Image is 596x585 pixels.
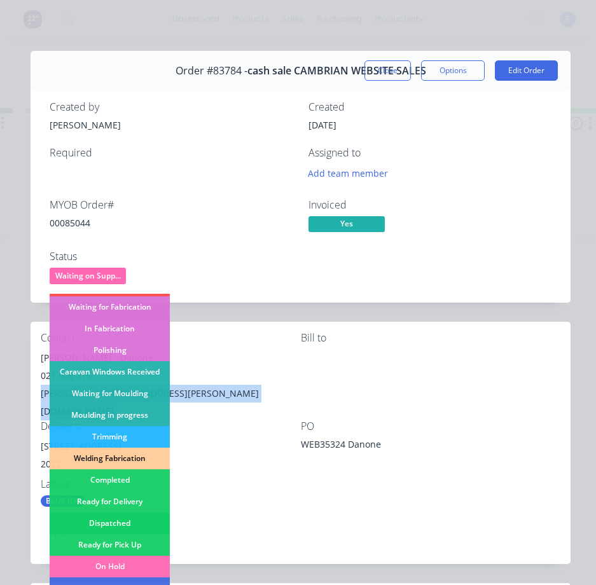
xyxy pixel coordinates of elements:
button: Add team member [308,165,395,182]
div: 00085044 [50,216,293,230]
div: Moulding in progress [50,404,170,426]
div: Assigned to [308,147,552,159]
div: Labels [41,478,301,490]
div: Dispatched [50,513,170,534]
button: Waiting on Supp... [50,268,126,287]
div: WEB35324 Danone [301,437,460,455]
span: cash sale CAMBRIAN WEBSITE SALES [247,65,426,77]
div: Bill to [301,332,561,344]
div: Polishing [50,340,170,361]
div: PO [301,420,561,432]
div: Status [50,251,293,263]
div: 2022 [41,455,301,473]
div: Created [308,101,552,113]
div: Welding Fabrication [50,448,170,469]
div: [PERSON_NAME] [50,118,293,132]
div: MYOB Order # [50,199,293,211]
div: [PERSON_NAME] - Danone021 926 375[PERSON_NAME][EMAIL_ADDRESS][PERSON_NAME][DOMAIN_NAME] [41,349,301,420]
button: Edit Order [495,60,558,81]
button: Options [421,60,485,81]
div: Created by [50,101,293,113]
div: Deliver to [41,420,301,432]
div: Ready for Delivery [50,491,170,513]
div: [PERSON_NAME][EMAIL_ADDRESS][PERSON_NAME][DOMAIN_NAME] [41,385,301,420]
div: [PERSON_NAME] - Danone [41,349,301,367]
div: Contact [41,332,301,344]
div: [STREET_ADDRESS]2022 [41,437,301,478]
span: Yes [308,216,385,232]
span: [DATE] [308,119,336,131]
div: 021 926 375 [41,367,301,385]
div: Ready for Pick Up [50,534,170,556]
button: Close [364,60,411,81]
span: Waiting on Supp... [50,268,126,284]
div: Waiting for Fabrication [50,296,170,318]
div: Trimming [50,426,170,448]
div: On Hold [50,556,170,577]
div: [STREET_ADDRESS] [41,437,301,455]
div: Waiting for Moulding [50,383,170,404]
div: In Fabrication [50,318,170,340]
div: Completed [50,469,170,491]
div: Invoiced [308,199,552,211]
span: Order #83784 - [176,65,247,77]
div: BLUE JOB [41,495,86,507]
div: Notes [50,527,551,539]
button: Add team member [301,165,394,182]
div: Required [50,147,293,159]
div: Caravan Windows Received [50,361,170,383]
